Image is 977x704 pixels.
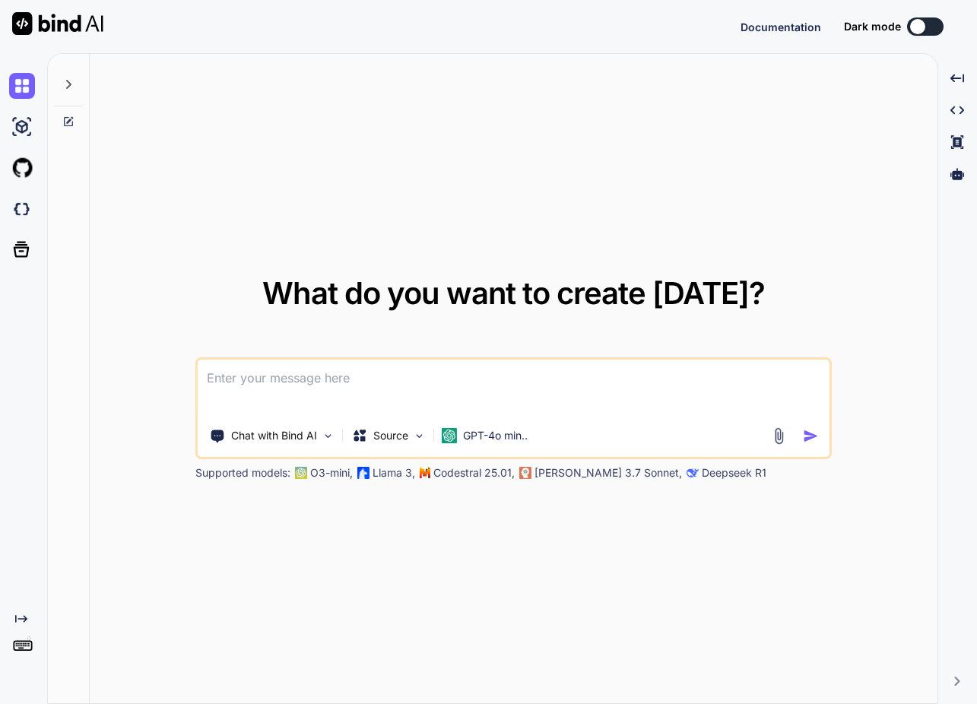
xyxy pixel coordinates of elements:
[420,468,430,478] img: Mistral-AI
[295,467,307,479] img: GPT-4
[9,73,35,99] img: chat
[322,430,335,442] img: Pick Tools
[802,428,818,444] img: icon
[231,428,317,443] p: Chat with Bind AI
[9,196,35,222] img: darkCloudIdeIcon
[769,427,787,445] img: attachment
[433,465,515,480] p: Codestral 25.01,
[463,428,528,443] p: GPT-4o min..
[373,428,408,443] p: Source
[357,467,370,479] img: Llama2
[373,465,415,480] p: Llama 3,
[687,467,699,479] img: claude
[262,274,765,312] span: What do you want to create [DATE]?
[741,21,821,33] span: Documentation
[9,155,35,181] img: githubLight
[442,428,457,443] img: GPT-4o mini
[413,430,426,442] img: Pick Models
[310,465,353,480] p: O3-mini,
[519,467,531,479] img: claude
[534,465,682,480] p: [PERSON_NAME] 3.7 Sonnet,
[9,114,35,140] img: ai-studio
[12,12,103,35] img: Bind AI
[702,465,766,480] p: Deepseek R1
[844,19,901,34] span: Dark mode
[195,465,290,480] p: Supported models:
[741,19,821,35] button: Documentation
